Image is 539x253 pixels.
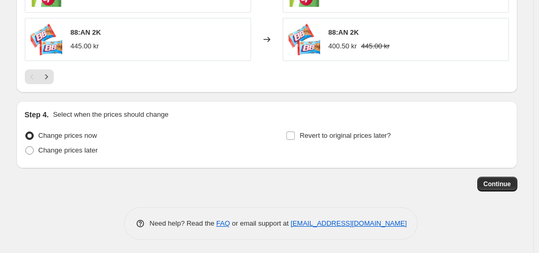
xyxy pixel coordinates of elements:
a: FAQ [216,219,230,227]
span: Need help? Read the [150,219,217,227]
span: Change prices later [38,146,98,154]
p: Select when the prices should change [53,109,168,120]
span: or email support at [230,219,291,227]
img: product-image_4b3bd2be-abbc-4507-8cc7-268932869890_80x.png [288,24,320,55]
span: Revert to original prices later? [300,131,391,139]
div: 400.50 kr [329,41,357,52]
span: 88:AN 2K [71,28,101,36]
nav: Pagination [25,69,54,84]
h2: Step 4. [25,109,49,120]
img: product-image_4b3bd2be-abbc-4507-8cc7-268932869890_80x.png [31,24,62,55]
div: 445.00 kr [71,41,99,52]
span: Change prices now [38,131,97,139]
span: Continue [484,180,511,188]
a: [EMAIL_ADDRESS][DOMAIN_NAME] [291,219,407,227]
button: Continue [477,177,517,191]
button: Next [39,69,54,84]
strike: 445.00 kr [361,41,390,52]
span: 88:AN 2K [329,28,359,36]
